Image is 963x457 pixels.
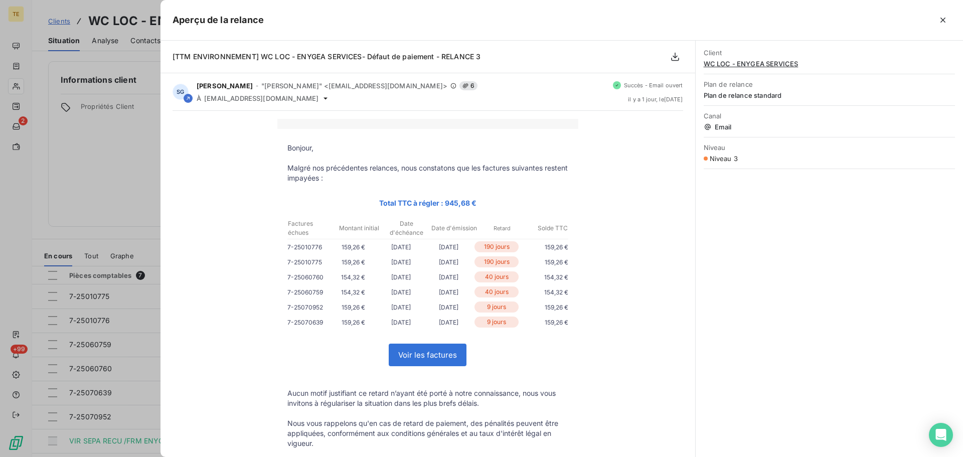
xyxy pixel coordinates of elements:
p: [DATE] [377,287,425,297]
span: - [256,83,258,89]
p: 190 jours [474,256,518,267]
p: 159,26 € [521,242,568,252]
p: [DATE] [377,317,425,328]
p: [DATE] [377,242,425,252]
span: il y a 1 jour , le [DATE] [628,96,683,102]
span: [EMAIL_ADDRESS][DOMAIN_NAME] [204,94,318,102]
p: Montant initial [336,224,382,233]
p: [DATE] [425,257,472,267]
p: 40 jours [474,286,518,297]
div: SG [173,84,189,100]
p: [DATE] [425,287,472,297]
p: 159,26 € [521,302,568,313]
p: [DATE] [377,302,425,313]
p: Nous vous rappelons qu'en cas de retard de paiement, des pénalités peuvent être appliquées, confo... [287,418,568,448]
p: [DATE] [425,317,472,328]
span: À [197,94,201,102]
p: Date d'émission [431,224,477,233]
p: Date d'échéance [383,219,430,237]
div: Open Intercom Messenger [929,423,953,447]
p: [DATE] [425,242,472,252]
p: [DATE] [425,272,472,282]
p: 190 jours [474,241,518,252]
p: 159,26 € [330,242,377,252]
p: 154,32 € [521,287,568,297]
span: [PERSON_NAME] [197,82,253,90]
p: 9 jours [474,301,518,313]
p: 7-25060759 [287,287,330,297]
p: Retard [479,224,526,233]
p: Factures échues [288,219,335,237]
span: Plan de relance [704,80,955,88]
span: WC LOC - ENYGEA SERVICES [704,60,955,68]
p: 7-25060760 [287,272,330,282]
p: 7-25070952 [287,302,330,313]
p: 7-25010775 [287,257,330,267]
span: "[PERSON_NAME]" <[EMAIL_ADDRESS][DOMAIN_NAME]> [261,82,447,90]
span: Niveau 3 [710,155,738,163]
p: Total TTC à régler : 945,68 € [287,197,568,209]
p: 159,26 € [330,317,377,328]
span: Plan de relance standard [704,91,955,99]
span: Niveau [704,143,955,151]
p: 154,32 € [330,272,377,282]
span: Succès - Email ouvert [624,82,683,88]
p: 7-25070639 [287,317,330,328]
h5: Aperçu de la relance [173,13,264,27]
p: 159,26 € [521,317,568,328]
span: [TTM ENVIRONNEMENT] WC LOC - ENYGEA SERVICES- Défaut de paiement - RELANCE 3 [173,52,480,61]
span: 6 [459,81,477,90]
p: 159,26 € [330,302,377,313]
p: 154,32 € [330,287,377,297]
p: 159,26 € [521,257,568,267]
p: [DATE] [377,272,425,282]
p: 159,26 € [330,257,377,267]
a: Voir les factures [389,344,466,366]
span: Canal [704,112,955,120]
p: [DATE] [377,257,425,267]
p: [DATE] [425,302,472,313]
p: 9 jours [474,317,518,328]
span: Client [704,49,955,57]
p: Solde TTC [527,224,568,233]
p: 7-25010776 [287,242,330,252]
span: Email [704,123,955,131]
p: Aucun motif justifiant ce retard n’ayant été porté à notre connaissance, nous vous invitons à rég... [287,388,568,408]
p: Bonjour, [287,143,568,153]
p: 40 jours [474,271,518,282]
p: Malgré nos précédentes relances, nous constatons que les factures suivantes restent impayées : [287,163,568,183]
p: 154,32 € [521,272,568,282]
